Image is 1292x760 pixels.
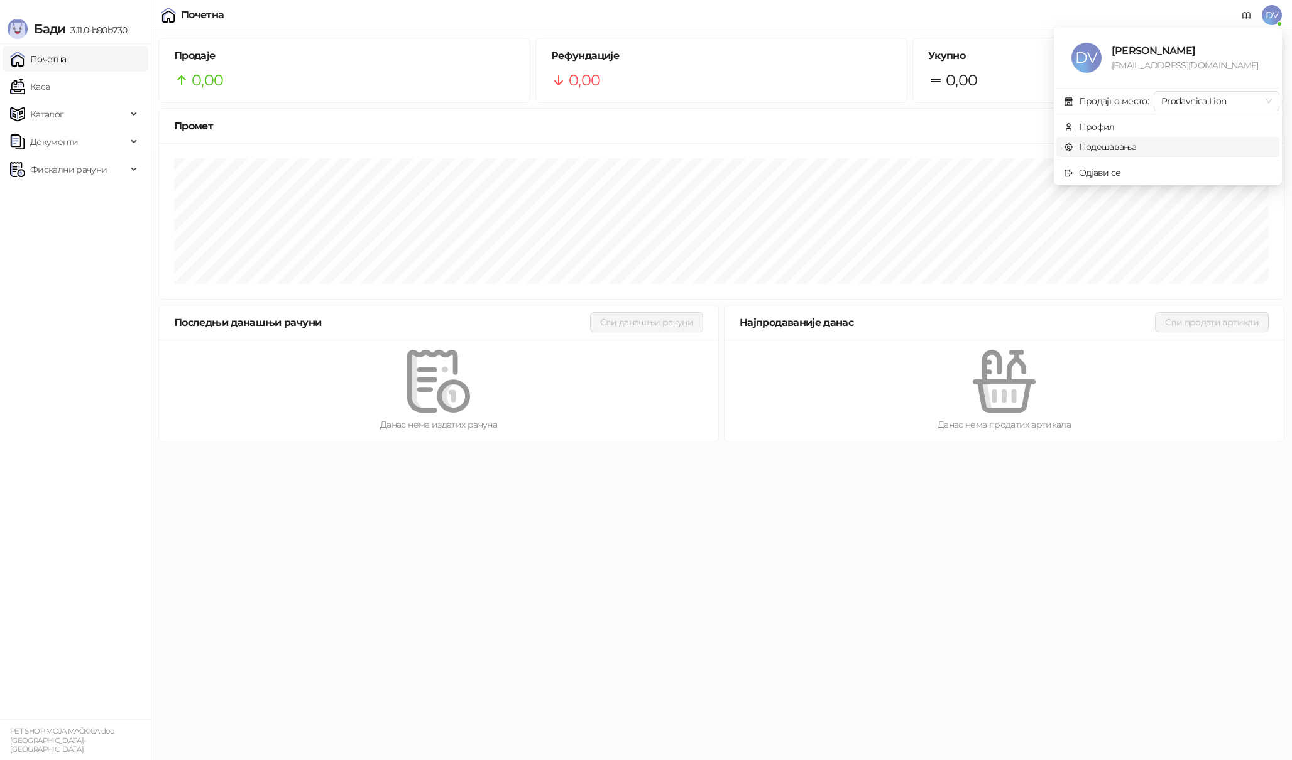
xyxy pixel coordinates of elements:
[30,102,64,127] span: Каталог
[928,48,1269,63] h5: Укупно
[1237,5,1257,25] a: Документација
[1079,120,1115,134] div: Профил
[10,46,67,72] a: Почетна
[1262,5,1282,25] span: DV
[1071,43,1102,73] span: DV
[1155,312,1269,332] button: Сви продати артикли
[174,315,590,330] div: Последњи данашњи рачуни
[740,315,1155,330] div: Најпродаваније данас
[745,418,1264,432] div: Данас нема продатих артикала
[181,10,224,20] div: Почетна
[179,418,698,432] div: Данас нема издатих рачуна
[1079,94,1149,108] div: Продајно место:
[30,129,78,155] span: Документи
[34,21,65,36] span: Бади
[174,118,1269,134] div: Промет
[10,727,114,754] small: PET SHOP MOJA MAČKICA doo [GEOGRAPHIC_DATA]-[GEOGRAPHIC_DATA]
[10,74,50,99] a: Каса
[590,312,703,332] button: Сви данашњи рачуни
[30,157,107,182] span: Фискални рачуни
[1064,141,1137,153] a: Подешавања
[1161,92,1272,111] span: Prodavnica Lion
[1112,43,1264,58] div: [PERSON_NAME]
[569,68,600,92] span: 0,00
[174,48,515,63] h5: Продаје
[1112,58,1264,72] div: [EMAIL_ADDRESS][DOMAIN_NAME]
[8,19,28,39] img: Logo
[192,68,223,92] span: 0,00
[946,68,977,92] span: 0,00
[65,24,127,36] span: 3.11.0-b80b730
[551,48,892,63] h5: Рефундације
[1079,166,1121,180] div: Одјави се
